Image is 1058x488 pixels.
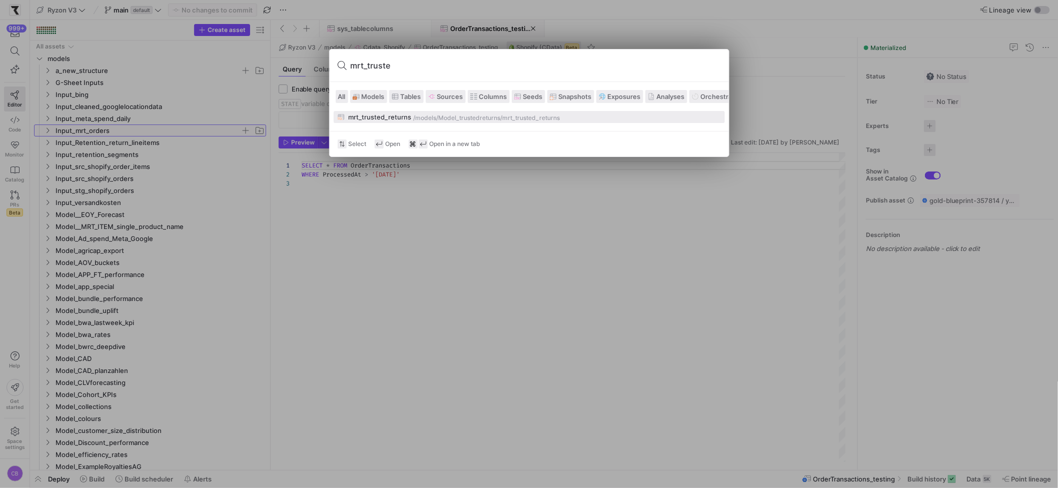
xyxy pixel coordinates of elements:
[437,92,463,100] span: Sources
[338,139,367,148] div: Select
[351,57,721,73] input: Search or run a command
[468,90,510,103] button: Columns
[409,139,418,148] span: ⌘
[479,92,507,100] span: Columns
[401,92,421,100] span: Tables
[375,139,401,148] div: Open
[426,90,466,103] button: Sources
[349,113,412,121] div: mrt_trusted_returns
[657,92,685,100] span: Analyses
[547,90,594,103] button: Snapshots
[336,90,348,103] button: All
[645,90,687,103] button: Analyses
[439,114,501,121] div: Model_trustedreturns
[409,139,481,148] div: Open in a new tab
[596,90,643,103] button: Exposures
[523,92,543,100] span: Seeds
[689,90,750,103] button: Orchestrations
[608,92,641,100] span: Exposures
[559,92,592,100] span: Snapshots
[414,114,439,121] div: /models/
[501,114,560,121] div: /mrt_trusted_returns
[338,92,346,100] span: All
[350,90,387,103] button: Models
[362,92,385,100] span: Models
[701,92,748,100] span: Orchestrations
[512,90,545,103] button: Seeds
[389,90,424,103] button: Tables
